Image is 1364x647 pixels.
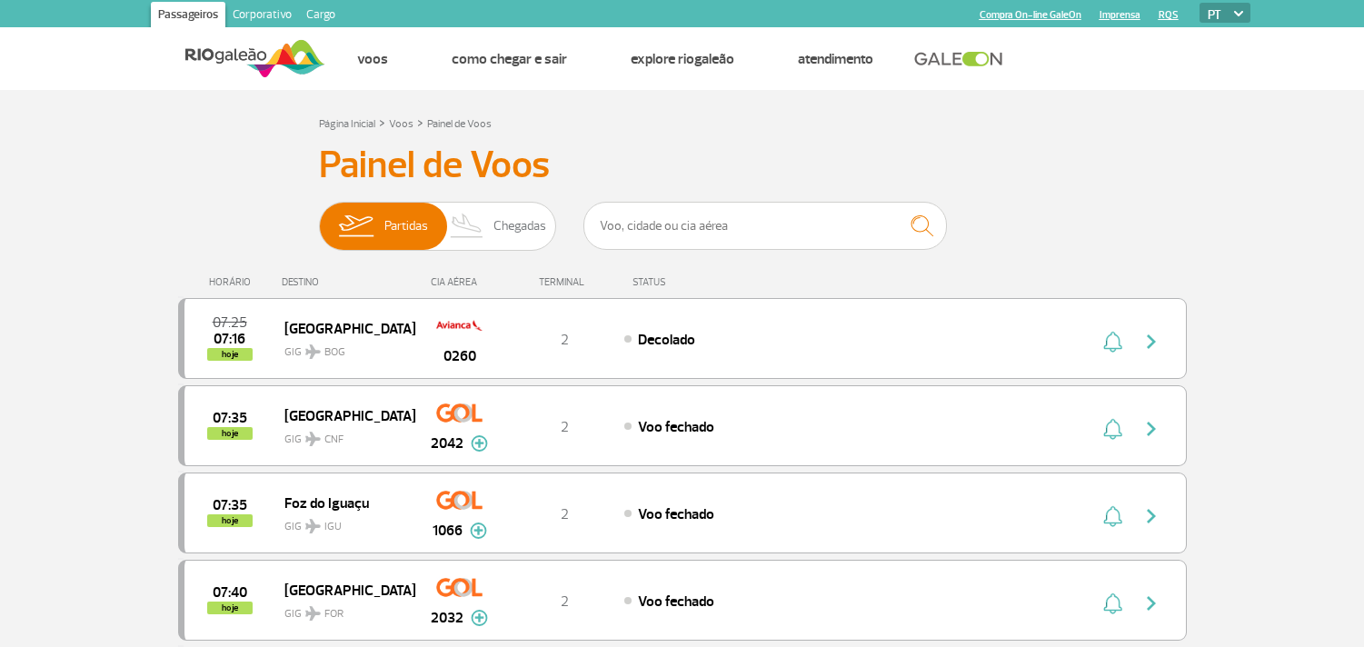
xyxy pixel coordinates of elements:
[319,117,375,131] a: Página Inicial
[452,50,567,68] a: Como chegar e sair
[471,610,488,626] img: mais-info-painel-voo.svg
[324,606,343,622] span: FOR
[207,514,253,527] span: hoje
[1100,9,1140,21] a: Imprensa
[284,316,401,340] span: [GEOGRAPHIC_DATA]
[184,276,283,288] div: HORÁRIO
[305,344,321,359] img: destiny_airplane.svg
[225,2,299,31] a: Corporativo
[214,333,245,345] span: 2025-08-27 07:16:00
[305,606,321,621] img: destiny_airplane.svg
[505,276,623,288] div: TERMINAL
[471,435,488,452] img: mais-info-painel-voo.svg
[638,418,714,436] span: Voo fechado
[389,117,413,131] a: Voos
[561,505,569,523] span: 2
[414,276,505,288] div: CIA AÉREA
[433,520,463,542] span: 1066
[284,403,401,427] span: [GEOGRAPHIC_DATA]
[207,602,253,614] span: hoje
[207,427,253,440] span: hoje
[631,50,734,68] a: Explore RIOgaleão
[798,50,873,68] a: Atendimento
[284,596,401,622] span: GIG
[561,418,569,436] span: 2
[431,607,463,629] span: 2032
[324,344,345,361] span: BOG
[213,412,247,424] span: 2025-08-27 07:35:00
[305,519,321,533] img: destiny_airplane.svg
[1103,592,1122,614] img: sino-painel-voo.svg
[284,334,401,361] span: GIG
[561,592,569,611] span: 2
[1140,418,1162,440] img: seta-direita-painel-voo.svg
[638,331,695,349] span: Decolado
[443,345,476,367] span: 0260
[284,491,401,514] span: Foz do Iguaçu
[151,2,225,31] a: Passageiros
[282,276,414,288] div: DESTINO
[493,203,546,250] span: Chegadas
[431,433,463,454] span: 2042
[327,203,384,250] img: slider-embarque
[470,523,487,539] img: mais-info-painel-voo.svg
[638,592,714,611] span: Voo fechado
[357,50,388,68] a: Voos
[284,578,401,602] span: [GEOGRAPHIC_DATA]
[1140,505,1162,527] img: seta-direita-painel-voo.svg
[213,316,247,329] span: 2025-08-27 07:25:00
[384,203,428,250] span: Partidas
[1103,331,1122,353] img: sino-painel-voo.svg
[1103,418,1122,440] img: sino-painel-voo.svg
[213,499,247,512] span: 2025-08-27 07:35:00
[638,505,714,523] span: Voo fechado
[305,432,321,446] img: destiny_airplane.svg
[319,143,1046,188] h3: Painel de Voos
[213,586,247,599] span: 2025-08-27 07:40:00
[1103,505,1122,527] img: sino-painel-voo.svg
[1140,331,1162,353] img: seta-direita-painel-voo.svg
[980,9,1081,21] a: Compra On-line GaleOn
[623,276,772,288] div: STATUS
[561,331,569,349] span: 2
[427,117,492,131] a: Painel de Voos
[441,203,494,250] img: slider-desembarque
[324,519,342,535] span: IGU
[1159,9,1179,21] a: RQS
[284,422,401,448] span: GIG
[299,2,343,31] a: Cargo
[583,202,947,250] input: Voo, cidade ou cia aérea
[1140,592,1162,614] img: seta-direita-painel-voo.svg
[417,112,423,133] a: >
[207,348,253,361] span: hoje
[284,509,401,535] span: GIG
[379,112,385,133] a: >
[324,432,343,448] span: CNF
